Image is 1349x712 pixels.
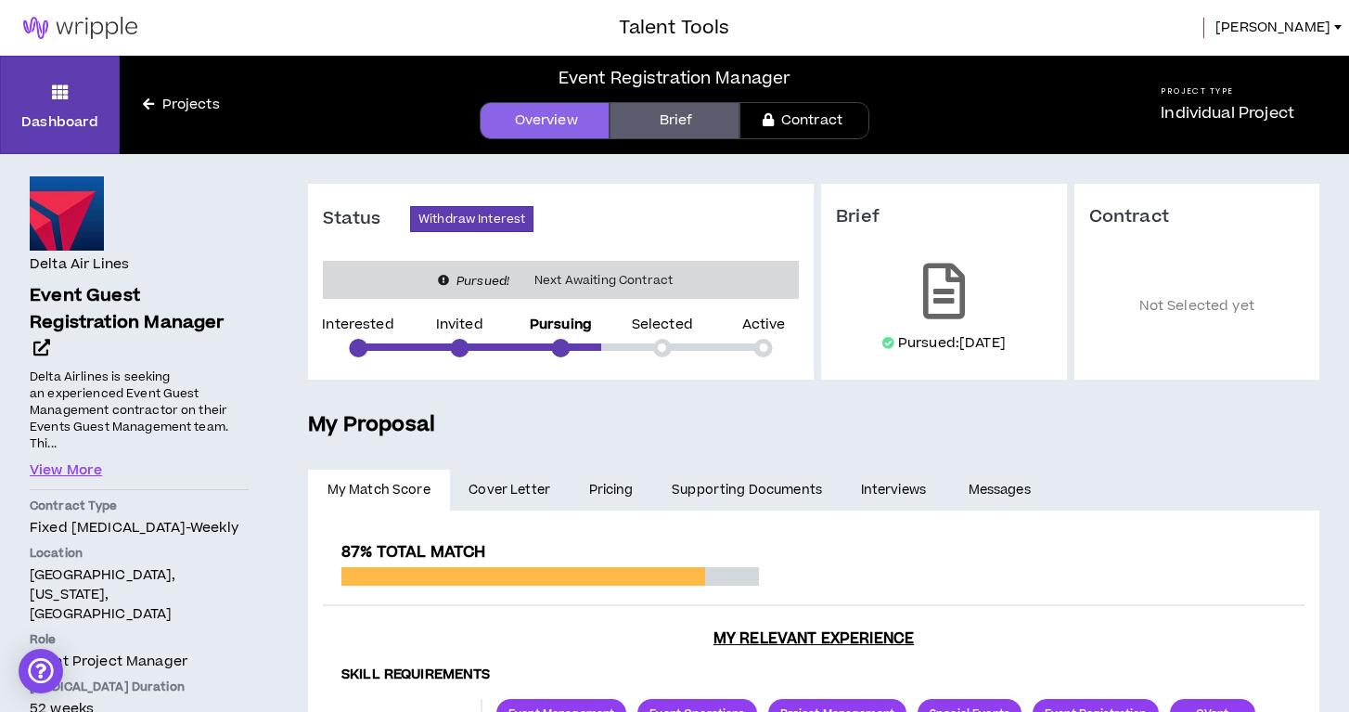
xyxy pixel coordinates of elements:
p: Not Selected yet [1089,256,1305,357]
p: Selected [632,318,693,331]
a: Supporting Documents [652,470,841,511]
h5: My Proposal [308,409,1319,441]
span: Event Guest Registration Manager [30,283,225,335]
p: [GEOGRAPHIC_DATA], [US_STATE], [GEOGRAPHIC_DATA] [30,565,249,624]
p: [MEDICAL_DATA] Duration [30,679,249,695]
span: 87% Total Match [341,541,485,563]
p: Pursued: [DATE] [898,334,1006,353]
p: Delta Airlines is seeking an experienced Event Guest Management contractor on their Events Guest ... [30,367,249,453]
a: Contract [739,102,869,139]
h3: Status [323,208,410,230]
a: Messages [949,470,1054,511]
p: Invited [436,318,483,331]
h4: Skill Requirements [341,667,1286,684]
a: Pricing [570,470,653,511]
h4: Delta Air Lines [30,254,129,275]
h3: Contract [1089,206,1305,228]
p: Individual Project [1161,102,1294,124]
a: Overview [480,102,610,139]
p: Location [30,545,249,562]
a: Brief [610,102,739,139]
div: Open Intercom Messenger [19,649,63,693]
h5: Project Type [1161,85,1294,97]
a: My Match Score [308,470,450,511]
button: View More [30,460,102,481]
h3: Talent Tools [619,14,729,42]
div: Event Registration Manager [559,66,791,91]
a: Projects [120,95,242,115]
span: Cover Letter [469,480,550,500]
span: Event Project Manager [30,652,187,671]
span: Fixed [MEDICAL_DATA] - weekly [30,518,238,537]
p: Pursuing [530,318,592,331]
p: Interested [322,318,393,331]
a: Event Guest Registration Manager [30,283,249,363]
p: Active [742,318,786,331]
span: [PERSON_NAME] [1215,18,1330,38]
button: Withdraw Interest [410,206,533,232]
i: Pursued! [456,273,509,290]
p: Contract Type [30,498,249,514]
p: Role [30,631,249,648]
p: Dashboard [21,112,98,132]
span: Next Awaiting Contract [523,271,684,290]
h3: Brief [836,206,1052,228]
a: Interviews [842,470,949,511]
h3: My Relevant Experience [323,629,1304,648]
